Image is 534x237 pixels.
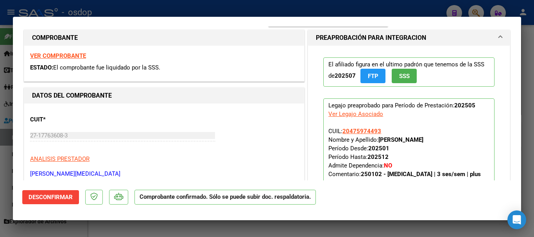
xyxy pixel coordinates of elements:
div: Open Intercom Messenger [507,210,526,229]
button: FTP [360,69,385,83]
span: El comprobante fue liquidado por la SSS. [53,64,160,71]
p: [PERSON_NAME][MEDICAL_DATA] [30,169,298,178]
h1: PREAPROBACIÓN PARA INTEGRACION [316,33,426,43]
span: ANALISIS PRESTADOR [30,155,90,162]
span: SSS [399,73,410,80]
div: Ver Legajo Asociado [328,110,383,118]
span: FTP [368,73,378,80]
p: El afiliado figura en el ultimo padrón que tenemos de la SSS de [323,57,495,87]
p: Legajo preaprobado para Período de Prestación: [323,98,495,191]
strong: 202505 [454,102,475,109]
strong: 202501 [368,145,389,152]
strong: 202507 [335,72,356,79]
strong: [PERSON_NAME] [378,136,423,143]
div: PREAPROBACIÓN PARA INTEGRACION [308,46,510,208]
button: SSS [392,69,417,83]
strong: 202512 [367,153,389,160]
a: VER COMPROBANTE [30,52,86,59]
p: CUIT [30,115,111,124]
strong: DATOS DEL COMPROBANTE [32,92,112,99]
strong: COMPROBANTE [32,34,78,41]
mat-expansion-panel-header: PREAPROBACIÓN PARA INTEGRACION [308,30,510,46]
strong: 250102 - [MEDICAL_DATA] | 3 ses/sem | plus patagonico [328,171,481,186]
strong: NO [384,162,392,169]
span: CUIL: Nombre y Apellido: Período Desde: Período Hasta: Admite Dependencia: [328,128,481,186]
button: Desconfirmar [22,190,79,204]
span: ESTADO: [30,64,53,71]
span: Comentario: [328,171,481,186]
span: Desconfirmar [29,194,73,201]
span: 20475974493 [342,128,381,135]
p: Comprobante confirmado. Sólo se puede subir doc. respaldatoria. [134,190,316,205]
